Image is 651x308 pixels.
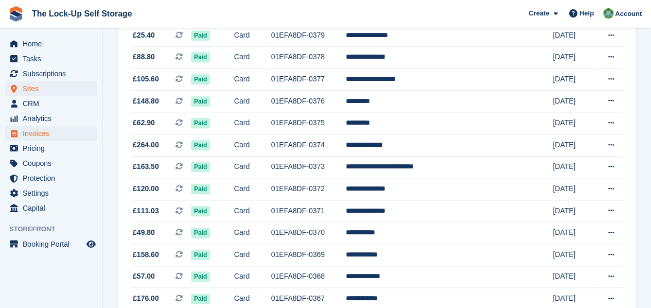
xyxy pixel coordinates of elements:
[191,294,210,304] span: Paid
[5,201,97,215] a: menu
[191,271,210,282] span: Paid
[553,178,593,200] td: [DATE]
[234,244,271,266] td: Card
[579,8,594,19] span: Help
[271,266,346,288] td: 01EFA8DF-0368
[23,126,84,141] span: Invoices
[133,30,155,41] span: £25.40
[191,74,210,84] span: Paid
[23,111,84,126] span: Analytics
[191,206,210,216] span: Paid
[553,222,593,244] td: [DATE]
[234,134,271,156] td: Card
[553,46,593,69] td: [DATE]
[234,200,271,222] td: Card
[133,271,155,282] span: £57.00
[271,134,346,156] td: 01EFA8DF-0374
[191,30,210,41] span: Paid
[271,244,346,266] td: 01EFA8DF-0369
[5,81,97,96] a: menu
[133,227,155,238] span: £49.80
[23,156,84,170] span: Coupons
[234,178,271,200] td: Card
[133,117,155,128] span: £62.90
[271,200,346,222] td: 01EFA8DF-0371
[85,238,97,250] a: Preview store
[191,250,210,260] span: Paid
[133,74,159,84] span: £105.60
[553,112,593,134] td: [DATE]
[23,186,84,200] span: Settings
[133,206,159,216] span: £111.03
[5,186,97,200] a: menu
[5,237,97,251] a: menu
[133,183,159,194] span: £120.00
[5,141,97,156] a: menu
[5,66,97,81] a: menu
[553,134,593,156] td: [DATE]
[191,52,210,62] span: Paid
[23,96,84,111] span: CRM
[133,249,159,260] span: £158.60
[553,156,593,178] td: [DATE]
[28,5,136,22] a: The Lock-Up Self Storage
[615,9,642,19] span: Account
[133,96,159,107] span: £148.80
[234,69,271,91] td: Card
[5,37,97,51] a: menu
[133,140,159,150] span: £264.00
[553,200,593,222] td: [DATE]
[234,266,271,288] td: Card
[23,66,84,81] span: Subscriptions
[5,126,97,141] a: menu
[271,46,346,69] td: 01EFA8DF-0378
[191,162,210,172] span: Paid
[191,140,210,150] span: Paid
[234,46,271,69] td: Card
[5,156,97,170] a: menu
[553,244,593,266] td: [DATE]
[271,222,346,244] td: 01EFA8DF-0370
[234,156,271,178] td: Card
[23,201,84,215] span: Capital
[5,52,97,66] a: menu
[271,112,346,134] td: 01EFA8DF-0375
[5,171,97,185] a: menu
[5,111,97,126] a: menu
[23,37,84,51] span: Home
[133,161,159,172] span: £163.50
[553,266,593,288] td: [DATE]
[191,184,210,194] span: Paid
[271,90,346,112] td: 01EFA8DF-0376
[133,52,155,62] span: £88.80
[234,112,271,134] td: Card
[191,118,210,128] span: Paid
[8,6,24,22] img: stora-icon-8386f47178a22dfd0bd8f6a31ec36ba5ce8667c1dd55bd0f319d3a0aa187defe.svg
[23,52,84,66] span: Tasks
[234,25,271,47] td: Card
[234,222,271,244] td: Card
[23,81,84,96] span: Sites
[133,293,159,304] span: £176.00
[191,228,210,238] span: Paid
[23,237,84,251] span: Booking Portal
[234,90,271,112] td: Card
[553,90,593,112] td: [DATE]
[23,141,84,156] span: Pricing
[553,25,593,47] td: [DATE]
[23,171,84,185] span: Protection
[271,156,346,178] td: 01EFA8DF-0373
[271,25,346,47] td: 01EFA8DF-0379
[5,96,97,111] a: menu
[271,178,346,200] td: 01EFA8DF-0372
[529,8,549,19] span: Create
[553,69,593,91] td: [DATE]
[603,8,613,19] img: Andrew Beer
[191,96,210,107] span: Paid
[271,69,346,91] td: 01EFA8DF-0377
[9,224,102,234] span: Storefront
